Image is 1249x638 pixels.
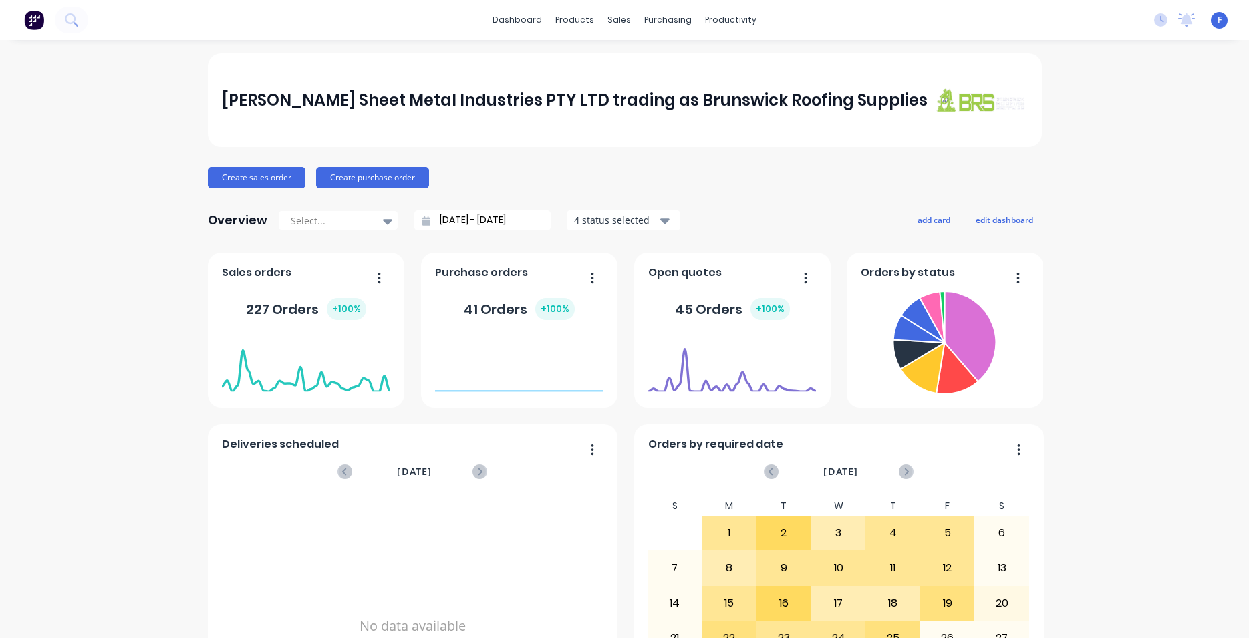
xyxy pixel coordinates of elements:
span: Orders by status [861,265,955,281]
div: 41 Orders [464,298,575,320]
button: 4 status selected [567,210,680,230]
div: sales [601,10,638,30]
div: 2 [757,516,811,550]
div: T [865,496,920,516]
div: 7 [648,551,702,585]
div: T [756,496,811,516]
img: Factory [24,10,44,30]
div: + 100 % [327,298,366,320]
div: S [648,496,702,516]
div: 8 [703,551,756,585]
span: F [1218,14,1222,26]
button: edit dashboard [967,211,1042,228]
div: products [549,10,601,30]
div: 12 [921,551,974,585]
img: J A Sheet Metal Industries PTY LTD trading as Brunswick Roofing Supplies [934,88,1027,112]
div: 10 [812,551,865,585]
div: S [974,496,1029,516]
div: 18 [866,587,920,620]
div: 6 [975,516,1028,550]
div: 4 status selected [574,213,658,227]
div: 11 [866,551,920,585]
div: M [702,496,757,516]
div: 45 Orders [675,298,790,320]
button: add card [909,211,959,228]
div: purchasing [638,10,698,30]
a: dashboard [486,10,549,30]
span: [DATE] [397,464,432,479]
div: 1 [703,516,756,550]
div: 13 [975,551,1028,585]
div: + 100 % [535,298,575,320]
div: W [811,496,866,516]
div: 16 [757,587,811,620]
div: 9 [757,551,811,585]
div: 17 [812,587,865,620]
span: Sales orders [222,265,291,281]
div: 14 [648,587,702,620]
div: 20 [975,587,1028,620]
button: Create purchase order [316,167,429,188]
div: 227 Orders [246,298,366,320]
div: [PERSON_NAME] Sheet Metal Industries PTY LTD trading as Brunswick Roofing Supplies [222,87,928,114]
div: 3 [812,516,865,550]
span: [DATE] [823,464,858,479]
div: + 100 % [750,298,790,320]
button: Create sales order [208,167,305,188]
div: Overview [208,207,267,234]
div: F [920,496,975,516]
span: Open quotes [648,265,722,281]
span: Purchase orders [435,265,528,281]
div: productivity [698,10,763,30]
div: 19 [921,587,974,620]
div: 15 [703,587,756,620]
div: 5 [921,516,974,550]
div: 4 [866,516,920,550]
